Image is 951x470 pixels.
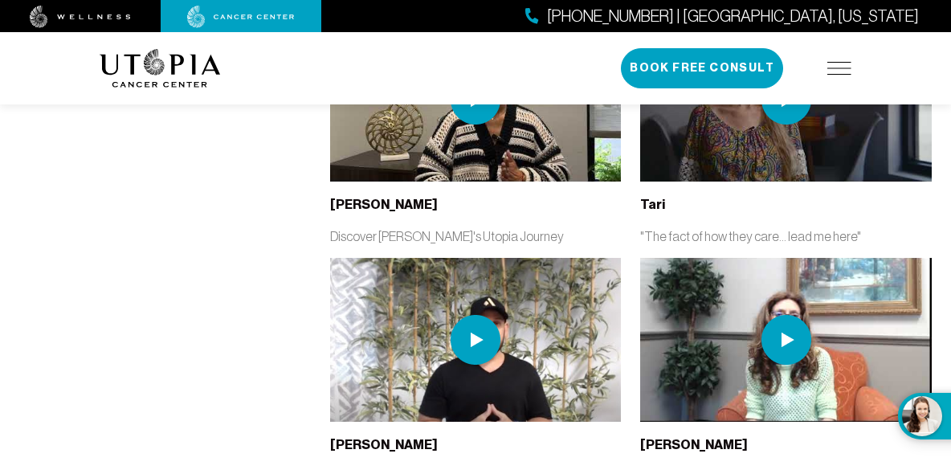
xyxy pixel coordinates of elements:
[330,437,438,452] b: [PERSON_NAME]
[640,197,665,212] b: Tari
[30,6,131,28] img: wellness
[640,258,932,422] img: thumbnail
[827,62,851,75] img: icon-hamburger
[100,49,221,88] img: logo
[640,437,748,452] b: [PERSON_NAME]
[525,5,919,28] a: [PHONE_NUMBER] | [GEOGRAPHIC_DATA], [US_STATE]
[761,315,811,365] img: play icon
[547,5,919,28] span: [PHONE_NUMBER] | [GEOGRAPHIC_DATA], [US_STATE]
[451,315,500,365] img: play icon
[330,258,622,422] img: thumbnail
[621,48,783,88] button: Book Free Consult
[330,197,438,212] b: [PERSON_NAME]
[330,227,622,245] p: Discover [PERSON_NAME]'s Utopia Journey
[640,227,932,245] p: "The fact of how they care... lead me here"
[187,6,295,28] img: cancer center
